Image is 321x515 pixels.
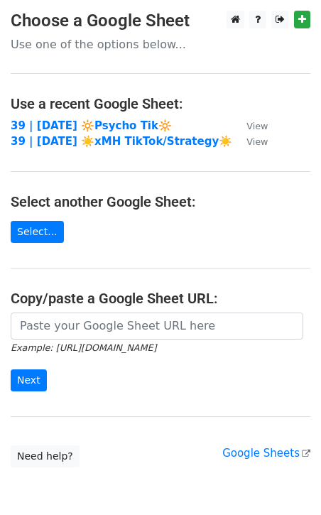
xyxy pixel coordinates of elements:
h4: Copy/paste a Google Sheet URL: [11,290,310,307]
a: Need help? [11,445,80,467]
a: 39 | [DATE] ☀️xMH TikTok/Strategy☀️ [11,135,232,148]
input: Next [11,369,47,391]
a: 39 | [DATE] 🔆Psycho Tik🔆 [11,119,172,132]
a: View [232,135,268,148]
p: Use one of the options below... [11,37,310,52]
a: Google Sheets [222,447,310,460]
a: View [232,119,268,132]
small: Example: [URL][DOMAIN_NAME] [11,342,156,353]
a: Select... [11,221,64,243]
input: Paste your Google Sheet URL here [11,313,303,340]
h4: Select another Google Sheet: [11,193,310,210]
small: View [246,136,268,147]
h3: Choose a Google Sheet [11,11,310,31]
small: View [246,121,268,131]
h4: Use a recent Google Sheet: [11,95,310,112]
